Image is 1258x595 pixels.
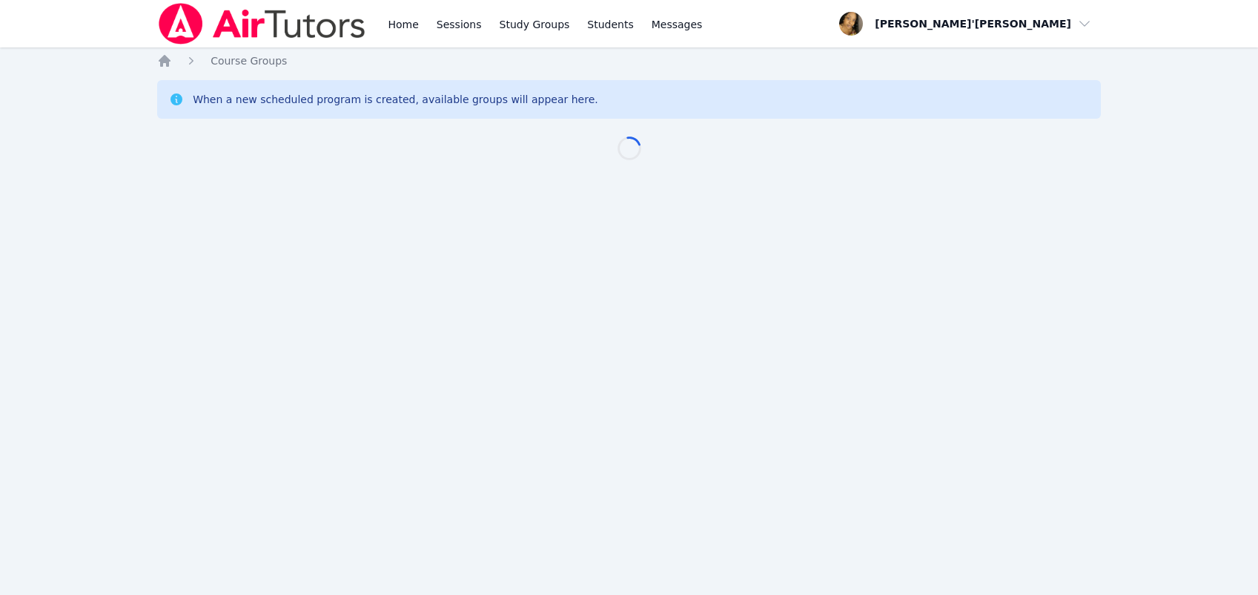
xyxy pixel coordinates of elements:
[211,55,287,67] span: Course Groups
[157,3,367,45] img: Air Tutors
[211,53,287,68] a: Course Groups
[652,17,703,32] span: Messages
[157,53,1101,68] nav: Breadcrumb
[193,92,598,107] div: When a new scheduled program is created, available groups will appear here.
